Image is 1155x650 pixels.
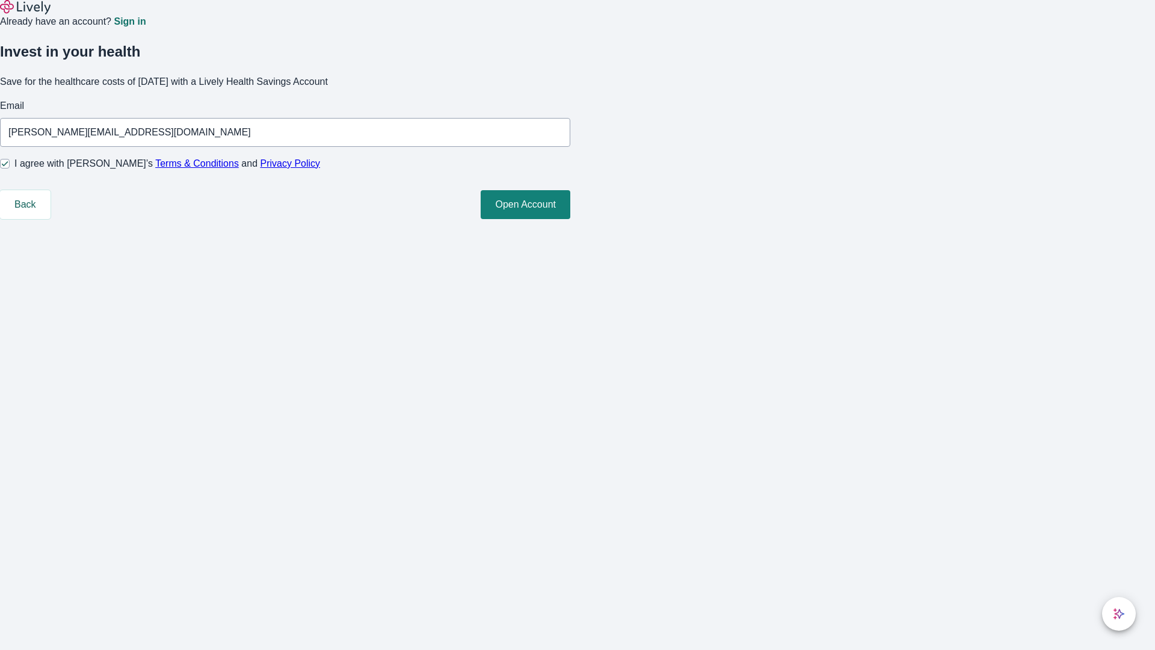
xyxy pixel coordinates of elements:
button: chat [1102,597,1136,631]
a: Sign in [114,17,146,26]
a: Terms & Conditions [155,158,239,169]
button: Open Account [481,190,570,219]
a: Privacy Policy [260,158,321,169]
svg: Lively AI Assistant [1113,608,1125,620]
span: I agree with [PERSON_NAME]’s and [14,156,320,171]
